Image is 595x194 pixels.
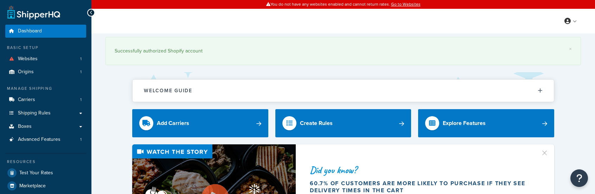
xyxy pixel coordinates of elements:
[310,180,532,194] div: 60.7% of customers are more likely to purchase if they see delivery times in the cart
[5,167,86,179] a: Test Your Rates
[418,109,554,137] a: Explore Features
[5,159,86,165] div: Resources
[18,137,60,143] span: Advanced Features
[443,118,486,128] div: Explore Features
[133,80,554,102] button: Welcome Guide
[569,46,572,52] a: ×
[18,97,35,103] span: Carriers
[275,109,411,137] a: Create Rules
[18,124,32,130] span: Boxes
[300,118,333,128] div: Create Rules
[5,120,86,133] a: Boxes
[19,170,53,176] span: Test Your Rates
[80,56,82,62] span: 1
[5,25,86,38] a: Dashboard
[80,69,82,75] span: 1
[5,93,86,106] a: Carriers1
[391,1,421,7] a: Go to Websites
[5,65,86,79] a: Origins1
[5,93,86,106] li: Carriers
[115,46,572,56] div: Successfully authorized Shopify account
[570,169,588,187] button: Open Resource Center
[80,97,82,103] span: 1
[19,183,46,189] span: Marketplace
[310,165,532,175] div: Did you know?
[80,137,82,143] span: 1
[5,133,86,146] a: Advanced Features1
[5,107,86,120] a: Shipping Rules
[18,110,51,116] span: Shipping Rules
[5,86,86,92] div: Manage Shipping
[5,133,86,146] li: Advanced Features
[144,88,192,93] h2: Welcome Guide
[18,56,38,62] span: Websites
[5,45,86,51] div: Basic Setup
[5,52,86,65] a: Websites1
[18,69,34,75] span: Origins
[18,28,42,34] span: Dashboard
[157,118,189,128] div: Add Carriers
[5,180,86,192] a: Marketplace
[132,109,268,137] a: Add Carriers
[5,65,86,79] li: Origins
